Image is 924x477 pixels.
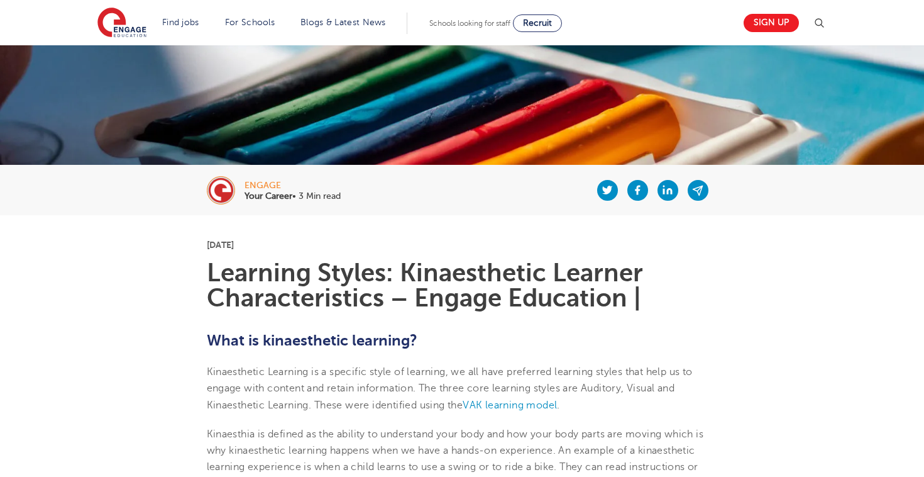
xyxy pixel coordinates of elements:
b: Your Career [245,191,292,201]
a: Sign up [744,14,799,32]
span: . [557,400,559,411]
a: For Schools [225,18,275,27]
img: Engage Education [97,8,146,39]
span: Kinaesthetic Learning is a specific style of learning, we all have preferred learning styles that... [207,366,693,411]
a: Blogs & Latest News [300,18,386,27]
a: VAK learning model [463,400,557,411]
span: Kinaesthia is defined as the ability to understand your body and how your body parts are moving w... [207,429,704,456]
span: Recruit [523,18,552,28]
p: [DATE] [207,240,718,249]
span: Schools looking for staff [429,19,510,28]
span: These were identified using the [314,400,463,411]
a: Find jobs [162,18,199,27]
p: • 3 Min read [245,192,341,201]
div: engage [245,181,341,190]
a: Recruit [513,14,562,32]
h2: What is kinaesthetic learning? [207,330,718,351]
h1: Learning Styles: Kinaesthetic Learner Characteristics – Engage Education | [207,261,718,311]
